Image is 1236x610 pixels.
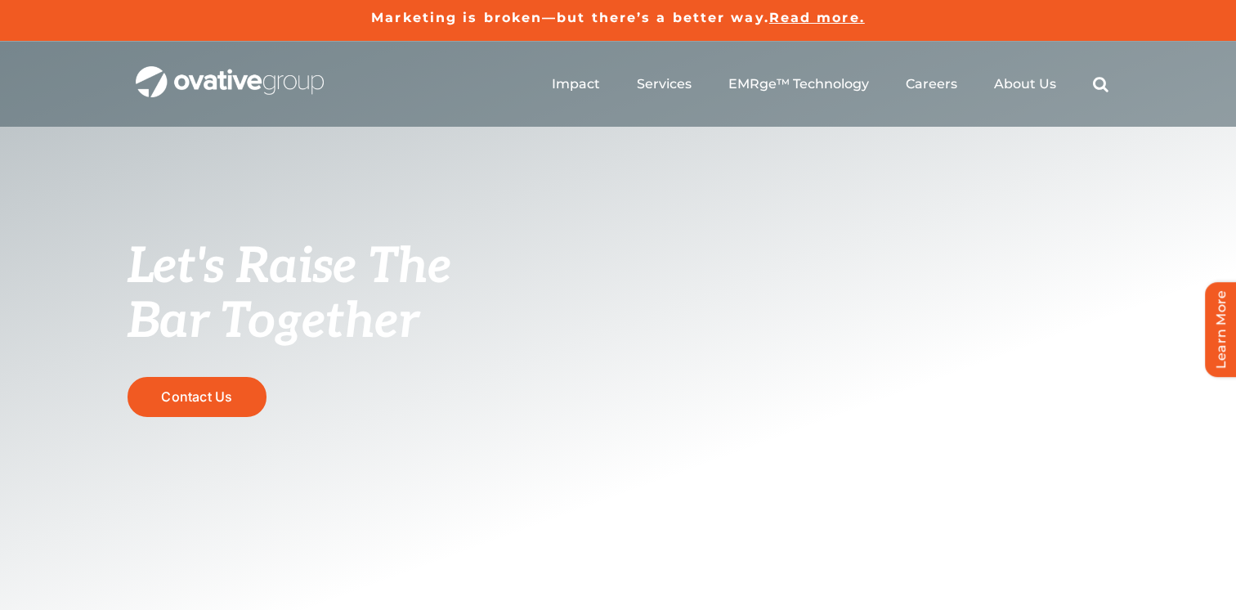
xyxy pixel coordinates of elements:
[906,76,957,92] a: Careers
[552,58,1108,110] nav: Menu
[994,76,1056,92] a: About Us
[128,238,452,297] span: Let's Raise The
[161,389,232,405] span: Contact Us
[371,10,769,25] a: Marketing is broken—but there’s a better way.
[128,293,419,352] span: Bar Together
[728,76,869,92] a: EMRge™ Technology
[769,10,865,25] a: Read more.
[136,65,324,80] a: OG_Full_horizontal_WHT
[552,76,600,92] a: Impact
[128,377,266,417] a: Contact Us
[637,76,692,92] a: Services
[1093,76,1108,92] a: Search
